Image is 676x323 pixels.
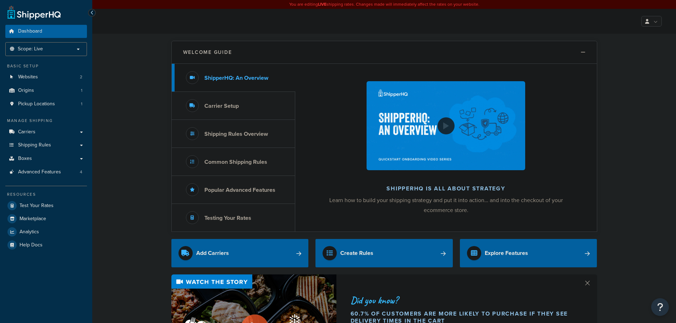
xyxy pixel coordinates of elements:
h3: Shipping Rules Overview [204,131,268,137]
span: Websites [18,74,38,80]
button: Open Resource Center [651,298,669,316]
h2: ShipperHQ is all about strategy [314,185,578,192]
a: Help Docs [5,239,87,251]
span: 1 [81,101,82,107]
b: LIVE [318,1,326,7]
div: Resources [5,191,87,197]
span: Shipping Rules [18,142,51,148]
a: Dashboard [5,25,87,38]
span: Pickup Locations [18,101,55,107]
span: 4 [80,169,82,175]
span: Dashboard [18,28,42,34]
span: Carriers [18,129,35,135]
a: Origins1 [5,84,87,97]
a: Advanced Features4 [5,166,87,179]
h3: Testing Your Rates [204,215,251,221]
li: Pickup Locations [5,98,87,111]
h3: Carrier Setup [204,103,239,109]
span: Test Your Rates [20,203,54,209]
a: Analytics [5,225,87,238]
a: Carriers [5,126,87,139]
span: Analytics [20,229,39,235]
a: Websites2 [5,71,87,84]
li: Websites [5,71,87,84]
div: Add Carriers [196,248,229,258]
div: Explore Features [485,248,528,258]
h3: ShipperHQ: An Overview [204,75,268,81]
a: Marketplace [5,212,87,225]
span: Boxes [18,156,32,162]
li: Origins [5,84,87,97]
h3: Popular Advanced Features [204,187,275,193]
li: Advanced Features [5,166,87,179]
span: Marketplace [20,216,46,222]
img: ShipperHQ is all about strategy [367,81,525,170]
a: Add Carriers [171,239,309,267]
span: Learn how to build your shipping strategy and put it into action… and into the checkout of your e... [329,196,563,214]
span: Scope: Live [18,46,43,52]
a: Boxes [5,152,87,165]
button: Welcome Guide [172,41,597,64]
span: Help Docs [20,242,43,248]
span: Advanced Features [18,169,61,175]
a: Create Rules [315,239,453,267]
span: Origins [18,88,34,94]
span: 2 [80,74,82,80]
a: Explore Features [460,239,597,267]
a: Shipping Rules [5,139,87,152]
div: Did you know? [351,295,575,305]
div: Create Rules [340,248,373,258]
span: 1 [81,88,82,94]
div: Manage Shipping [5,118,87,124]
a: Test Your Rates [5,199,87,212]
h3: Common Shipping Rules [204,159,267,165]
h2: Welcome Guide [183,50,232,55]
a: Pickup Locations1 [5,98,87,111]
div: Basic Setup [5,63,87,69]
